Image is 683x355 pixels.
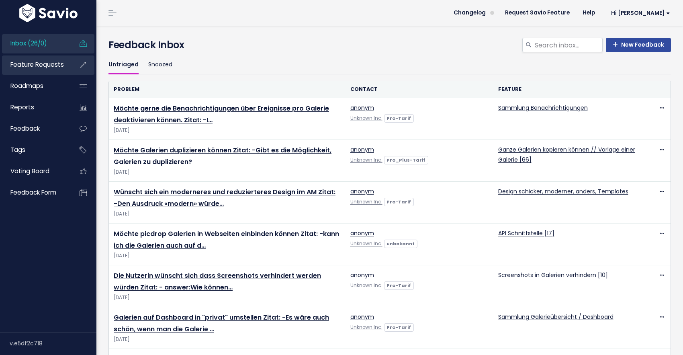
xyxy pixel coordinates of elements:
a: anonym [350,104,374,112]
span: Feedback [10,124,40,133]
th: Feature [493,81,641,98]
span: Voting Board [10,167,49,175]
span: Changelog [454,10,486,16]
a: Unknown Inc. [350,240,382,247]
a: Voting Board [2,162,67,181]
img: logo-white.9d6f32f41409.svg [17,4,80,22]
ul: Filter feature requests [108,55,671,74]
span: Tags [10,146,25,154]
th: Contact [346,81,493,98]
span: Roadmaps [10,82,43,90]
span: [DATE] [114,252,341,260]
strong: Pro-Tarif [386,282,411,289]
strong: Pro-Tarif [386,199,411,205]
span: Feedback form [10,188,56,197]
a: Pro_Plus-Tarif [384,156,428,164]
a: Unknown Inc. [350,282,382,289]
a: Request Savio Feature [499,7,576,19]
a: Pro-Tarif [384,281,414,289]
a: Unknown Inc. [350,199,382,205]
th: Problem [109,81,346,98]
a: Galerien auf Dashboard in "privat" umstellen Zitat: -Es wäre auch schön, wenn man die Galerie … [114,313,329,334]
span: [DATE] [114,168,341,176]
a: Unknown Inc. [350,324,382,330]
div: v.e5df2c718 [10,333,96,354]
span: Reports [10,103,34,111]
span: [DATE] [114,335,341,344]
a: anonym [350,146,374,154]
a: Die Nutzerin wünscht sich dass Screenshots verhindert werden würden Zitat: - answer:Wie können… [114,271,321,292]
a: Untriaged [108,55,139,74]
a: Pro-Tarif [384,323,414,331]
a: Feedback form [2,183,67,202]
a: Inbox (26/0) [2,34,67,53]
a: Help [576,7,601,19]
a: Unknown Inc. [350,115,382,121]
a: anonym [350,313,374,321]
a: Möchte Galerien duplizieren können Zitat: -Gibt es die Möglichkeit, Galerien zu duplizieren? [114,146,331,166]
a: Sammlung Galerieübersicht / Dashboard [498,313,613,321]
span: [DATE] [114,126,341,135]
a: New Feedback [606,38,671,52]
h4: Feedback Inbox [108,38,671,52]
a: Tags [2,141,67,159]
a: anonym [350,187,374,195]
a: Feature Requests [2,55,67,74]
strong: Pro-Tarif [386,115,411,121]
a: API Schnittstelle [17] [498,229,554,237]
span: Hi [PERSON_NAME] [611,10,670,16]
a: Snoozed [148,55,172,74]
strong: Pro_Plus-Tarif [386,157,425,163]
input: Search inbox... [534,38,603,52]
strong: Pro-Tarif [386,324,411,330]
a: Screenshots in Galerien verhindern [10] [498,271,608,279]
a: Sammlung Benachrichtigungen [498,104,588,112]
a: anonym [350,229,374,237]
a: Feedback [2,119,67,138]
strong: unbekannt [386,240,415,247]
span: Inbox (26/0) [10,39,47,47]
a: Ganze Galerien kopieren können // Vorlage einer Galerie [66] [498,146,635,164]
span: [DATE] [114,210,341,218]
a: Reports [2,98,67,117]
a: Wünscht sich ein moderneres und reduzierteres Design im AM Zitat: -Den Ausdruck «modern» würde… [114,187,335,208]
a: Unknown Inc. [350,157,382,163]
a: Roadmaps [2,77,67,95]
span: Feature Requests [10,60,64,69]
a: Möchte gerne die Benachrichtigungen über Ereignisse pro Galerie deaktivieren können. Zitat: -I… [114,104,329,125]
span: [DATE] [114,293,341,302]
a: unbekannt [384,239,417,247]
a: anonym [350,271,374,279]
a: Hi [PERSON_NAME] [601,7,677,19]
a: Pro-Tarif [384,197,414,205]
a: Design schicker, moderner, anders, Templates [498,187,628,195]
a: Pro-Tarif [384,114,414,122]
a: Möchte picdrop Galerien in Webseiten einbinden können Zitat: -kann ich die Galerien auch auf d… [114,229,339,250]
